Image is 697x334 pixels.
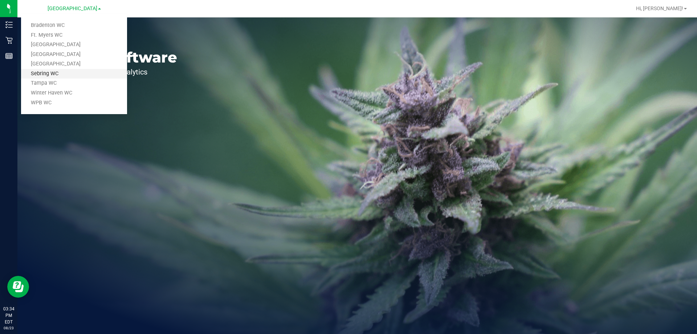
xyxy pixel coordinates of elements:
[5,21,13,28] inline-svg: Inventory
[7,276,29,298] iframe: Resource center
[21,21,127,31] a: Bradenton WC
[21,31,127,40] a: Ft. Myers WC
[21,59,127,69] a: [GEOGRAPHIC_DATA]
[21,88,127,98] a: Winter Haven WC
[636,5,683,11] span: Hi, [PERSON_NAME]!
[21,79,127,88] a: Tampa WC
[21,40,127,50] a: [GEOGRAPHIC_DATA]
[5,37,13,44] inline-svg: Retail
[5,52,13,60] inline-svg: Reports
[3,306,14,325] p: 03:34 PM EDT
[21,98,127,108] a: WPB WC
[48,5,97,12] span: [GEOGRAPHIC_DATA]
[21,69,127,79] a: Sebring WC
[3,325,14,331] p: 08/23
[21,50,127,60] a: [GEOGRAPHIC_DATA]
